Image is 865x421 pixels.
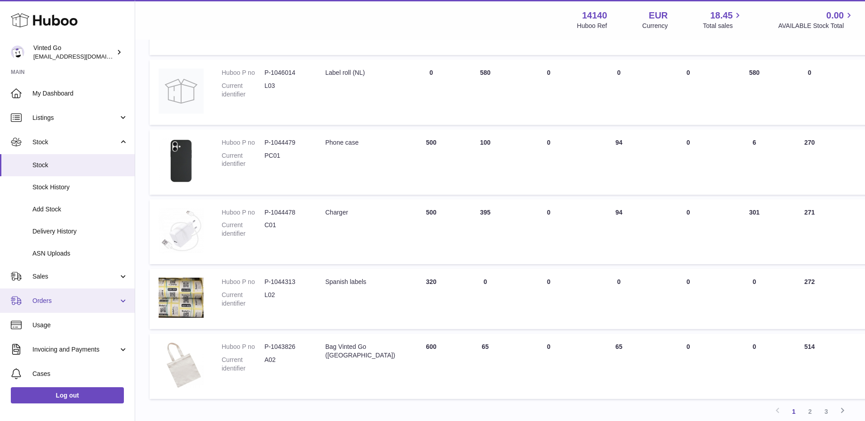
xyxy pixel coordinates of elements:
td: 94 [585,199,653,265]
span: Cases [32,370,128,378]
td: 395 [458,199,512,265]
dd: A02 [264,356,307,373]
td: 6 [724,129,785,195]
strong: 14140 [582,9,607,22]
span: Listings [32,114,118,122]
img: giedre.bartusyte@vinted.com [11,46,24,59]
dt: Huboo P no [222,343,264,351]
td: 301 [724,199,785,265]
td: 0 [512,129,585,195]
td: 500 [404,199,458,265]
dt: Current identifier [222,151,264,169]
a: 18.45 Total sales [703,9,743,30]
span: 0 [687,278,690,285]
td: 580 [724,59,785,125]
dt: Huboo P no [222,138,264,147]
span: Invoicing and Payments [32,345,118,354]
dd: P-1044313 [264,278,307,286]
td: 94 [585,129,653,195]
dd: PC01 [264,151,307,169]
div: Huboo Ref [577,22,607,30]
img: product image [159,138,204,183]
span: [EMAIL_ADDRESS][DOMAIN_NAME] [33,53,132,60]
td: 0 [512,199,585,265]
strong: EUR [649,9,668,22]
td: 580 [458,59,512,125]
a: Log out [11,387,124,403]
span: 0.00 [826,9,844,22]
span: 0 [687,69,690,76]
td: 320 [404,269,458,329]
td: 100 [458,129,512,195]
td: 0 [585,269,653,329]
span: Stock History [32,183,128,192]
dt: Current identifier [222,291,264,308]
td: 271 [785,199,834,265]
span: Usage [32,321,128,329]
dd: C01 [264,221,307,238]
span: 18.45 [710,9,733,22]
td: 0 [585,59,653,125]
td: 65 [458,334,512,399]
div: Bag Vinted Go ([GEOGRAPHIC_DATA]) [325,343,395,360]
span: 0 [687,209,690,216]
div: Phone case [325,138,395,147]
span: 0 [687,139,690,146]
dt: Current identifier [222,356,264,373]
dd: P-1044478 [264,208,307,217]
span: My Dashboard [32,89,128,98]
img: product image [159,69,204,114]
td: 514 [785,334,834,399]
dd: P-1043826 [264,343,307,351]
div: Spanish labels [325,278,395,286]
td: 270 [785,129,834,195]
a: 3 [818,403,834,420]
dt: Huboo P no [222,69,264,77]
span: 0 [687,343,690,350]
span: Sales [32,272,118,281]
td: 272 [785,269,834,329]
span: Stock [32,138,118,146]
span: AVAILABLE Stock Total [778,22,854,30]
dd: P-1046014 [264,69,307,77]
img: product image [159,208,204,253]
dd: P-1044479 [264,138,307,147]
td: 0 [724,334,785,399]
span: Add Stock [32,205,128,214]
div: Charger [325,208,395,217]
td: 0 [404,59,458,125]
div: Label roll (NL) [325,69,395,77]
img: product image [159,343,204,388]
td: 0 [785,59,834,125]
span: ASN Uploads [32,249,128,258]
span: Stock [32,161,128,169]
span: Delivery History [32,227,128,236]
span: Orders [32,297,118,305]
td: 0 [724,269,785,329]
a: 0.00 AVAILABLE Stock Total [778,9,854,30]
dd: L02 [264,291,307,308]
td: 0 [512,334,585,399]
div: Vinted Go [33,44,114,61]
td: 0 [458,269,512,329]
dt: Huboo P no [222,208,264,217]
span: Total sales [703,22,743,30]
img: product image [159,278,204,318]
dt: Current identifier [222,82,264,99]
td: 500 [404,129,458,195]
dd: L03 [264,82,307,99]
td: 0 [512,269,585,329]
dt: Huboo P no [222,278,264,286]
a: 1 [786,403,802,420]
td: 65 [585,334,653,399]
div: Currency [642,22,668,30]
td: 600 [404,334,458,399]
a: 2 [802,403,818,420]
td: 0 [512,59,585,125]
dt: Current identifier [222,221,264,238]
